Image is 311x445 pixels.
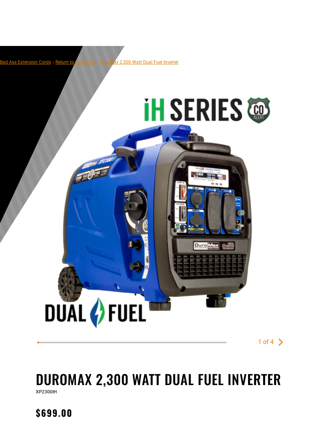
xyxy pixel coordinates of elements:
[55,60,95,65] a: Return to Collection
[36,371,305,387] h1: DuroMax 2,300 Watt Dual Fuel Inverter
[258,338,274,347] div: 1 of 4
[277,338,285,346] a: Next
[52,60,54,65] span: ›
[97,60,99,65] span: ›
[36,406,73,419] span: $699.00
[36,389,57,395] span: XP2300IH
[100,60,179,65] span: DuroMax 2,300 Watt Dual Fuel Inverter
